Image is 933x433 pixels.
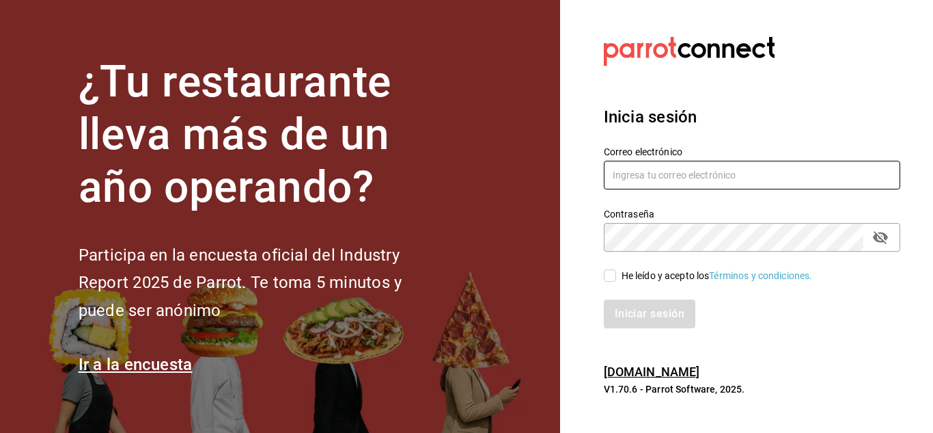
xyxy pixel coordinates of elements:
[604,209,900,219] label: Contraseña
[604,365,700,379] a: [DOMAIN_NAME]
[79,56,447,213] h1: ¿Tu restaurante lleva más de un año operando?
[79,241,447,325] h2: Participa en la encuesta oficial del Industry Report 2025 de Parrot. Te toma 5 minutos y puede se...
[869,226,892,249] button: passwordField
[604,105,900,129] h3: Inicia sesión
[79,355,193,374] a: Ir a la encuesta
[709,270,812,281] a: Términos y condiciones.
[604,161,900,189] input: Ingresa tu correo electrónico
[604,382,900,396] p: V1.70.6 - Parrot Software, 2025.
[622,269,813,283] div: He leído y acepto los
[604,147,900,157] label: Correo electrónico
